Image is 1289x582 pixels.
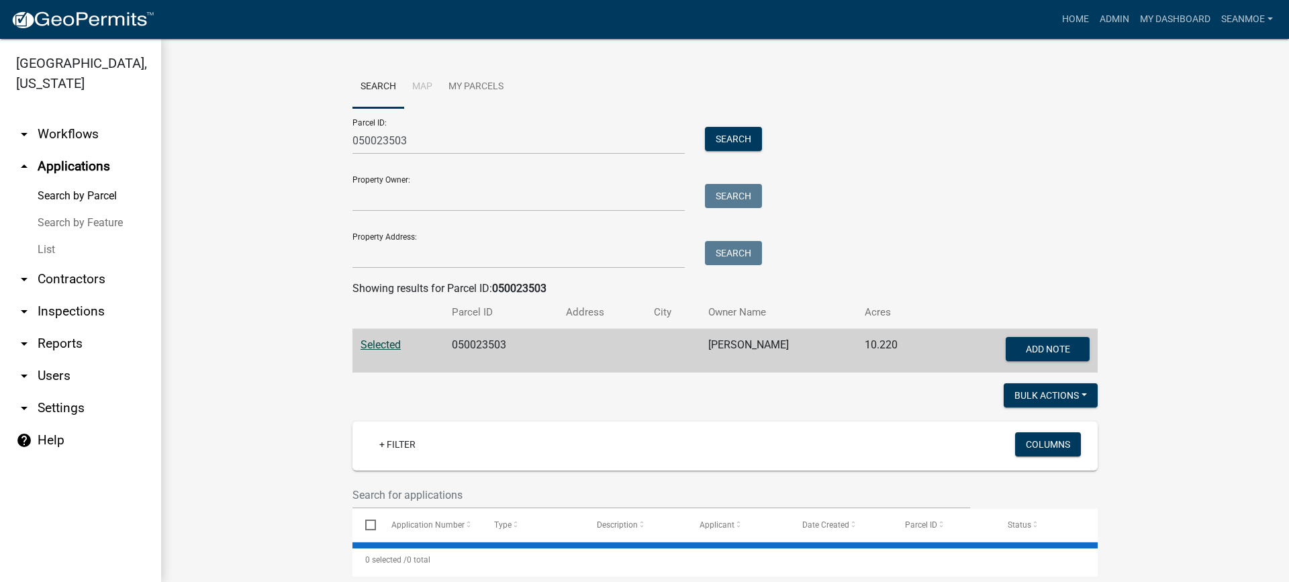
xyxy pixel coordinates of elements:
datatable-header-cell: Status [995,509,1098,541]
datatable-header-cell: Date Created [790,509,892,541]
i: arrow_drop_down [16,126,32,142]
span: Status [1008,520,1031,530]
i: arrow_drop_down [16,303,32,320]
span: Description [597,520,638,530]
i: arrow_drop_up [16,158,32,175]
td: 10.220 [857,329,936,373]
td: [PERSON_NAME] [700,329,857,373]
button: Search [705,241,762,265]
datatable-header-cell: Applicant [687,509,790,541]
datatable-header-cell: Parcel ID [892,509,995,541]
i: arrow_drop_down [16,400,32,416]
a: Search [352,66,404,109]
a: Home [1057,7,1094,32]
button: Bulk Actions [1004,383,1098,407]
a: Selected [361,338,401,351]
button: Columns [1015,432,1081,456]
span: Type [494,520,512,530]
a: Admin [1094,7,1135,32]
strong: 050023503 [492,282,546,295]
datatable-header-cell: Description [584,509,687,541]
span: Application Number [391,520,465,530]
button: Search [705,184,762,208]
td: 050023503 [444,329,558,373]
th: Owner Name [700,297,857,328]
th: City [646,297,700,328]
div: Showing results for Parcel ID: [352,281,1098,297]
i: arrow_drop_down [16,271,32,287]
a: My Parcels [440,66,512,109]
button: Search [705,127,762,151]
div: 0 total [352,543,1098,577]
datatable-header-cell: Select [352,509,378,541]
i: arrow_drop_down [16,368,32,384]
button: Add Note [1006,337,1090,361]
i: arrow_drop_down [16,336,32,352]
datatable-header-cell: Application Number [378,509,481,541]
a: + Filter [369,432,426,456]
i: help [16,432,32,448]
th: Parcel ID [444,297,558,328]
th: Address [558,297,646,328]
span: Applicant [700,520,734,530]
span: Parcel ID [905,520,937,530]
a: SeanMoe [1216,7,1278,32]
a: My Dashboard [1135,7,1216,32]
span: Add Note [1025,344,1069,354]
th: Acres [857,297,936,328]
span: 0 selected / [365,555,407,565]
datatable-header-cell: Type [481,509,583,541]
span: Date Created [802,520,849,530]
input: Search for applications [352,481,970,509]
